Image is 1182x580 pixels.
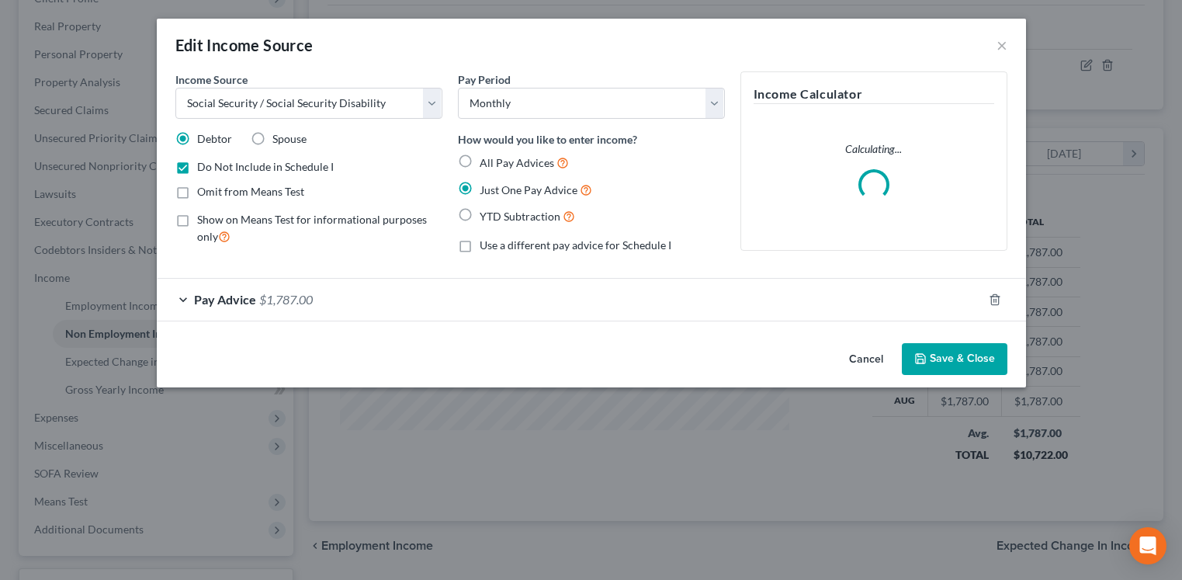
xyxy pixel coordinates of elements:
h5: Income Calculator [754,85,994,104]
button: Cancel [837,345,896,376]
label: How would you like to enter income? [458,131,637,148]
button: Save & Close [902,343,1007,376]
span: Spouse [272,132,307,145]
label: Pay Period [458,71,511,88]
span: Debtor [197,132,232,145]
span: Omit from Means Test [197,185,304,198]
span: YTD Subtraction [480,210,560,223]
span: Pay Advice [194,292,256,307]
button: × [997,36,1007,54]
span: Income Source [175,73,248,86]
div: Edit Income Source [175,34,314,56]
span: Just One Pay Advice [480,183,577,196]
span: $1,787.00 [259,292,313,307]
span: Show on Means Test for informational purposes only [197,213,427,243]
span: All Pay Advices [480,156,554,169]
span: Use a different pay advice for Schedule I [480,238,671,252]
p: Calculating... [754,141,994,157]
span: Do Not Include in Schedule I [197,160,334,173]
div: Open Intercom Messenger [1129,527,1166,564]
